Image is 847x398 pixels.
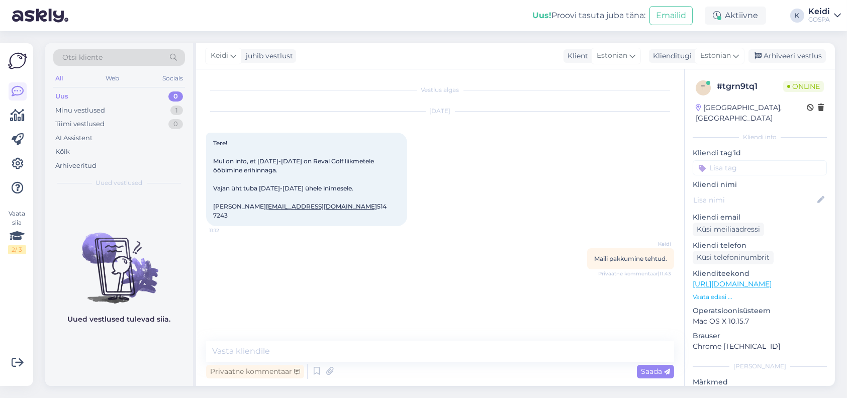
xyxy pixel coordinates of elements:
p: Operatsioonisüsteem [693,306,827,316]
p: Mac OS X 10.15.7 [693,316,827,327]
p: Kliendi email [693,212,827,223]
span: Keidi [633,240,671,248]
div: Klient [563,51,588,61]
div: Privaatne kommentaar [206,365,304,378]
span: Saada [641,367,670,376]
div: [PERSON_NAME] [693,362,827,371]
img: Askly Logo [8,51,27,70]
span: Uued vestlused [96,178,143,187]
div: Web [104,72,122,85]
div: 2 / 3 [8,245,26,254]
span: Estonian [597,50,627,61]
div: Klienditugi [649,51,692,61]
div: Keidi [808,8,830,16]
div: juhib vestlust [242,51,293,61]
p: Kliendi nimi [693,179,827,190]
div: Uus [55,91,68,102]
span: 11:12 [209,227,247,234]
a: [URL][DOMAIN_NAME] [693,279,772,288]
p: Chrome [TECHNICAL_ID] [693,341,827,352]
span: Maili pakkumine tehtud. [594,255,667,262]
div: Küsi telefoninumbrit [693,251,774,264]
div: Socials [160,72,185,85]
div: Kõik [55,147,70,157]
span: Keidi [211,50,228,61]
span: Online [783,81,824,92]
div: 1 [170,106,183,116]
div: [GEOGRAPHIC_DATA], [GEOGRAPHIC_DATA] [696,103,807,124]
span: Estonian [700,50,731,61]
span: t [702,84,705,91]
a: [EMAIL_ADDRESS][DOMAIN_NAME] [266,203,377,210]
div: Tiimi vestlused [55,119,105,129]
b: Uus! [532,11,551,20]
p: Vaata edasi ... [693,292,827,302]
div: Proovi tasuta juba täna: [532,10,645,22]
input: Lisa tag [693,160,827,175]
div: Kliendi info [693,133,827,142]
p: Kliendi telefon [693,240,827,251]
p: Kliendi tag'id [693,148,827,158]
div: Küsi meiliaadressi [693,223,764,236]
button: Emailid [649,6,693,25]
img: No chats [45,215,193,305]
div: K [790,9,804,23]
div: GOSPA [808,16,830,24]
p: Klienditeekond [693,268,827,279]
div: Arhiveeri vestlus [748,49,826,63]
a: KeidiGOSPA [808,8,841,24]
span: Otsi kliente [62,52,103,63]
p: Brauser [693,331,827,341]
div: # tgrn9tq1 [717,80,783,92]
div: 0 [168,119,183,129]
div: Arhiveeritud [55,161,97,171]
div: 0 [168,91,183,102]
span: Privaatne kommentaar | 11:43 [598,270,671,277]
p: Uued vestlused tulevad siia. [68,314,171,325]
input: Lisa nimi [693,194,815,206]
div: All [53,72,65,85]
div: Vestlus algas [206,85,674,94]
div: Aktiivne [705,7,766,25]
div: AI Assistent [55,133,92,143]
p: Märkmed [693,377,827,387]
div: Vaata siia [8,209,26,254]
div: Minu vestlused [55,106,105,116]
div: [DATE] [206,107,674,116]
span: Tere! Mul on info, et [DATE]-[DATE] on Reval Golf liikmetele ööbimine erihinnaga. Vajan üht tuba ... [213,139,388,219]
